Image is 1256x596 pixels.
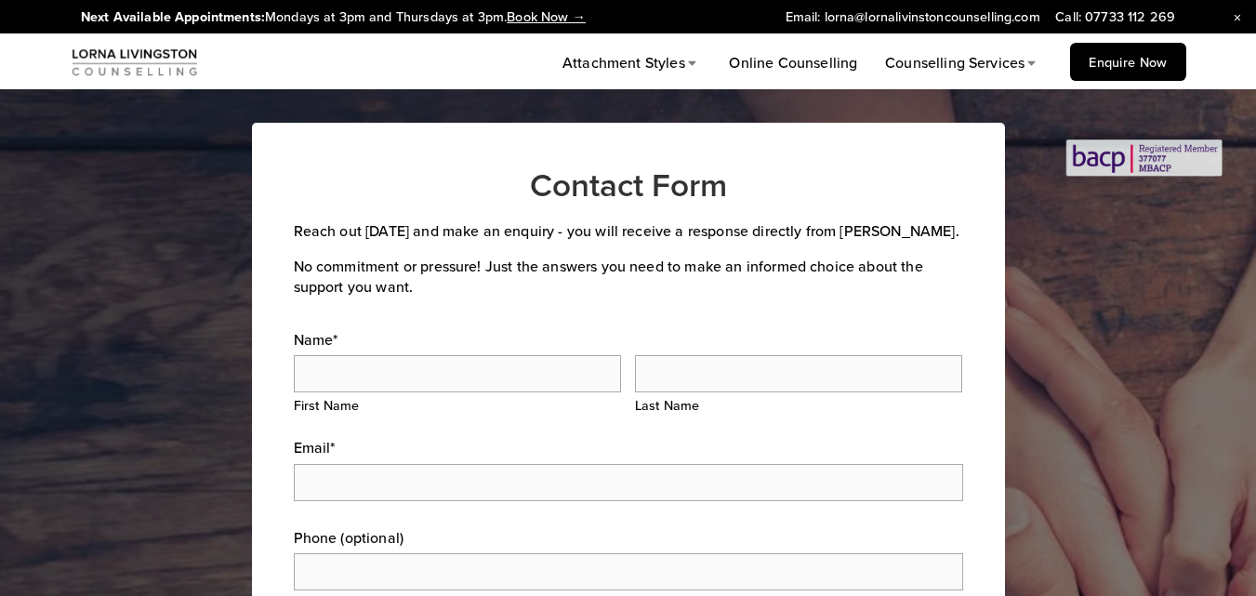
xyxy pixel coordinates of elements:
[885,52,1025,73] span: Counselling Services
[635,396,963,415] span: Last Name
[294,220,963,241] p: Reach out [DATE] and make an enquiry - you will receive a response directly from [PERSON_NAME].
[294,329,338,350] legend: Name
[507,7,586,26] a: Book Now →
[562,51,702,75] a: folder dropdown
[294,256,963,298] p: No commitment or pressure! Just the answers you need to make an informed choice about the support...
[885,51,1041,75] a: folder dropdown
[294,437,963,457] label: Email
[635,355,963,392] input: Last Name
[294,355,622,392] input: First Name
[729,51,857,75] a: Online Counselling
[294,165,963,205] h1: Contact Form
[562,52,685,73] span: Attachment Styles
[1070,43,1185,81] a: Enquire Now
[71,46,199,78] img: Counsellor Lorna Livingston: Counselling London
[294,527,963,548] label: Phone (optional)
[294,396,622,415] span: First Name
